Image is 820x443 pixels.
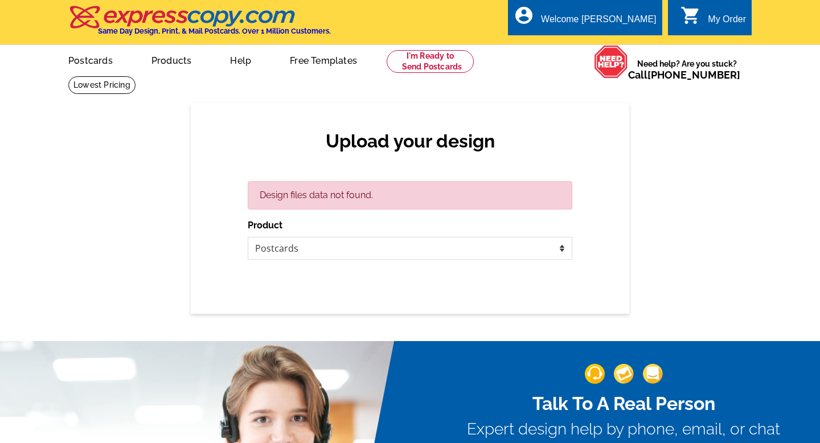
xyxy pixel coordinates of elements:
[614,364,634,384] img: support-img-2.png
[628,58,746,81] span: Need help? Are you stuck?
[585,364,605,384] img: support-img-1.png
[467,420,780,439] h3: Expert design help by phone, email, or chat
[514,5,534,26] i: account_circle
[647,69,740,81] a: [PHONE_NUMBER]
[628,69,740,81] span: Call
[643,364,663,384] img: support-img-3_1.png
[541,14,656,30] div: Welcome [PERSON_NAME]
[50,46,131,73] a: Postcards
[259,130,561,152] h2: Upload your design
[680,13,746,27] a: shopping_cart My Order
[212,46,269,73] a: Help
[133,46,210,73] a: Products
[467,393,780,415] h2: Talk To A Real Person
[708,14,746,30] div: My Order
[68,14,331,35] a: Same Day Design, Print, & Mail Postcards. Over 1 Million Customers.
[272,46,375,73] a: Free Templates
[680,5,701,26] i: shopping_cart
[248,219,282,232] label: Product
[98,27,331,35] h4: Same Day Design, Print, & Mail Postcards. Over 1 Million Customers.
[594,45,628,79] img: help
[248,181,572,210] div: Design files data not found.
